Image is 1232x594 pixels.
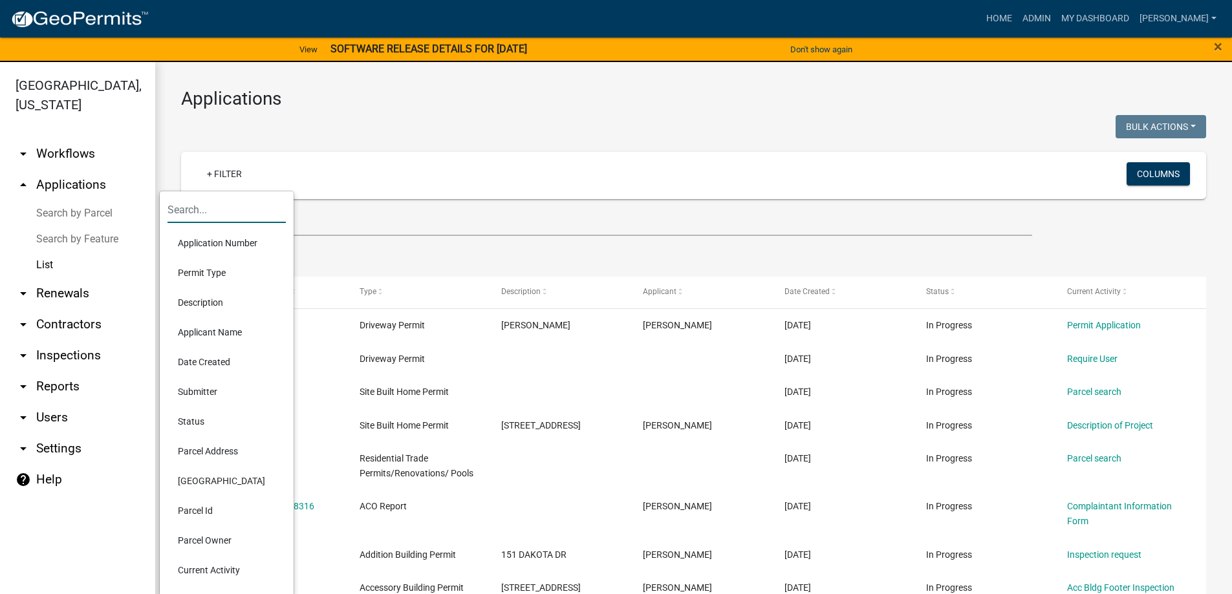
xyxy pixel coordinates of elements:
span: In Progress [926,501,972,511]
span: Site Built Home Permit [360,387,449,397]
span: Residential Trade Permits/Renovations/ Pools [360,453,473,478]
span: 09/15/2025 [784,420,811,430]
span: 09/12/2025 [784,582,811,593]
i: arrow_drop_up [16,177,31,193]
span: In Progress [926,354,972,364]
span: Current Activity [1067,287,1121,296]
span: 09/15/2025 [784,354,811,364]
span: Applicant [643,287,676,296]
a: Description of Project [1067,420,1153,430]
datatable-header-cell: Date Created [772,277,914,308]
span: Driveway Permit [360,354,425,364]
i: arrow_drop_down [16,441,31,456]
datatable-header-cell: Status [913,277,1055,308]
span: Ronald J Williams [643,320,712,330]
a: + Filter [197,162,252,186]
a: Home [981,6,1017,31]
span: Rachel Carroll [643,501,712,511]
span: 09/12/2025 [784,549,811,560]
a: Parcel search [1067,387,1121,397]
strong: SOFTWARE RELEASE DETAILS FOR [DATE] [330,43,527,55]
span: Ronald C Smith [643,549,712,560]
button: Bulk Actions [1116,115,1206,138]
span: Addition Building Permit [360,549,456,560]
datatable-header-cell: Current Activity [1055,277,1196,308]
i: arrow_drop_down [16,410,31,425]
span: × [1214,37,1222,56]
span: In Progress [926,320,972,330]
span: In Progress [926,582,972,593]
span: 09/15/2025 [784,453,811,463]
span: In Progress [926,387,972,397]
span: 09/15/2025 [784,320,811,330]
span: Status [926,287,949,296]
i: arrow_drop_down [16,348,31,363]
span: 2677 OLD KNOXVILLE RD [501,582,581,593]
a: Inspection request [1067,549,1141,560]
span: 151 DAKOTA DR [501,549,567,560]
a: Parcel search [1067,453,1121,463]
a: Complaintant Information Form [1067,501,1172,526]
span: In Progress [926,549,972,560]
li: Description [168,288,286,317]
span: 09/15/2025 [784,387,811,397]
span: 09/15/2025 [784,501,811,511]
span: In Progress [926,420,972,430]
datatable-header-cell: Description [489,277,631,308]
span: Site Built Home Permit [360,420,449,430]
a: Admin [1017,6,1056,31]
i: arrow_drop_down [16,286,31,301]
li: Status [168,407,286,436]
datatable-header-cell: Type [347,277,489,308]
span: Date Created [784,287,830,296]
i: help [16,472,31,487]
span: Driveway Permit [360,320,425,330]
li: Permit Type [168,258,286,288]
input: Search... [168,196,286,223]
i: arrow_drop_down [16,379,31,394]
span: ACO Report [360,501,407,511]
a: Permit Application [1067,320,1141,330]
li: Submitter [168,377,286,407]
li: [GEOGRAPHIC_DATA] [168,466,286,496]
span: In Progress [926,453,972,463]
a: My Dashboard [1056,6,1134,31]
li: Application Number [168,228,286,258]
input: Search for applications [181,209,1032,236]
button: Close [1214,39,1222,54]
span: Type [360,287,376,296]
span: 6800 US HWY 80 W [501,420,581,430]
datatable-header-cell: Applicant [631,277,772,308]
h3: Applications [181,88,1206,110]
li: Date Created [168,347,286,377]
span: Accessory Building Permit [360,582,464,593]
li: Applicant Name [168,317,286,347]
a: [PERSON_NAME] [1134,6,1222,31]
li: Parcel Id [168,496,286,525]
a: Require User [1067,354,1118,364]
li: Current Activity [168,555,286,585]
i: arrow_drop_down [16,146,31,162]
button: Columns [1127,162,1190,186]
a: View [294,39,323,60]
li: Parcel Address [168,436,286,466]
li: Parcel Owner [168,525,286,555]
span: Description [501,287,541,296]
button: Don't show again [785,39,858,60]
span: Jason Lovett [643,420,712,430]
span: Ronald Williams [501,320,570,330]
i: arrow_drop_down [16,317,31,332]
span: Joseph Rhodes [643,582,712,593]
